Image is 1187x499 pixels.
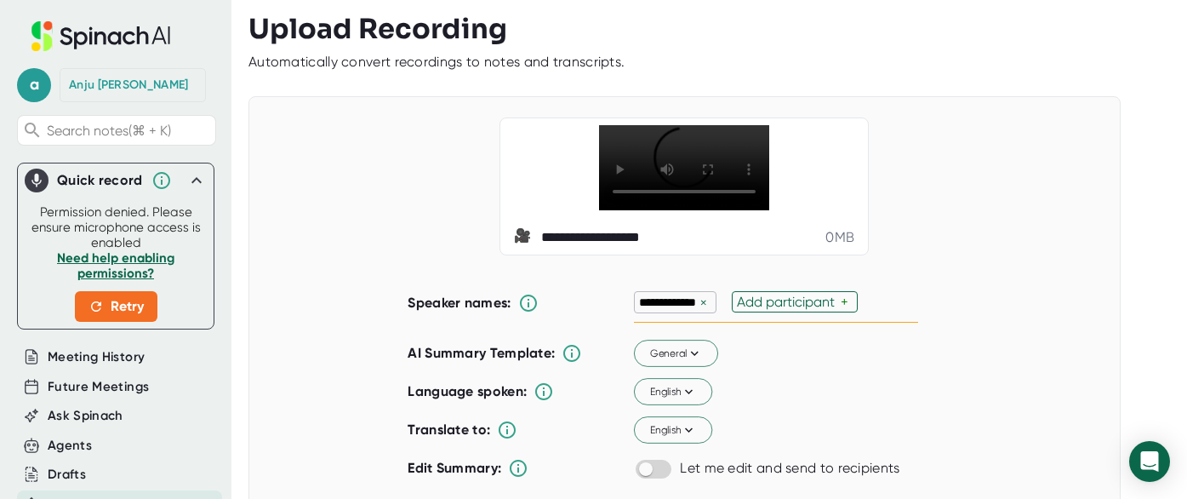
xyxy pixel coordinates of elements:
[25,163,207,198] div: Quick record
[634,417,712,445] button: English
[841,294,853,310] div: +
[634,379,712,406] button: English
[1129,441,1170,482] div: Open Intercom Messenger
[75,291,157,322] button: Retry
[408,383,527,399] b: Language spoken:
[48,377,149,397] button: Future Meetings
[634,341,718,368] button: General
[48,436,92,456] button: Agents
[650,384,697,399] span: English
[650,422,697,438] span: English
[48,465,86,485] button: Drafts
[88,296,144,317] span: Retry
[48,406,123,426] button: Ask Spinach
[408,295,511,311] b: Speaker names:
[680,460,899,477] div: Let me edit and send to recipients
[57,250,174,281] a: Need help enabling permissions?
[737,294,841,310] div: Add participant
[57,172,143,189] div: Quick record
[17,68,51,102] span: a
[650,346,703,361] span: General
[408,460,501,476] b: Edit Summary:
[69,77,188,93] div: Anju Shivaram
[28,204,203,322] div: Permission denied. Please ensure microphone access is enabled
[48,347,145,367] button: Meeting History
[248,13,1170,45] h3: Upload Recording
[825,229,854,246] div: 0 MB
[248,54,625,71] div: Automatically convert recordings to notes and transcripts.
[696,295,711,311] div: ×
[408,422,490,438] b: Translate to:
[514,227,534,248] span: video
[408,345,555,362] b: AI Summary Template:
[47,123,171,139] span: Search notes (⌘ + K)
